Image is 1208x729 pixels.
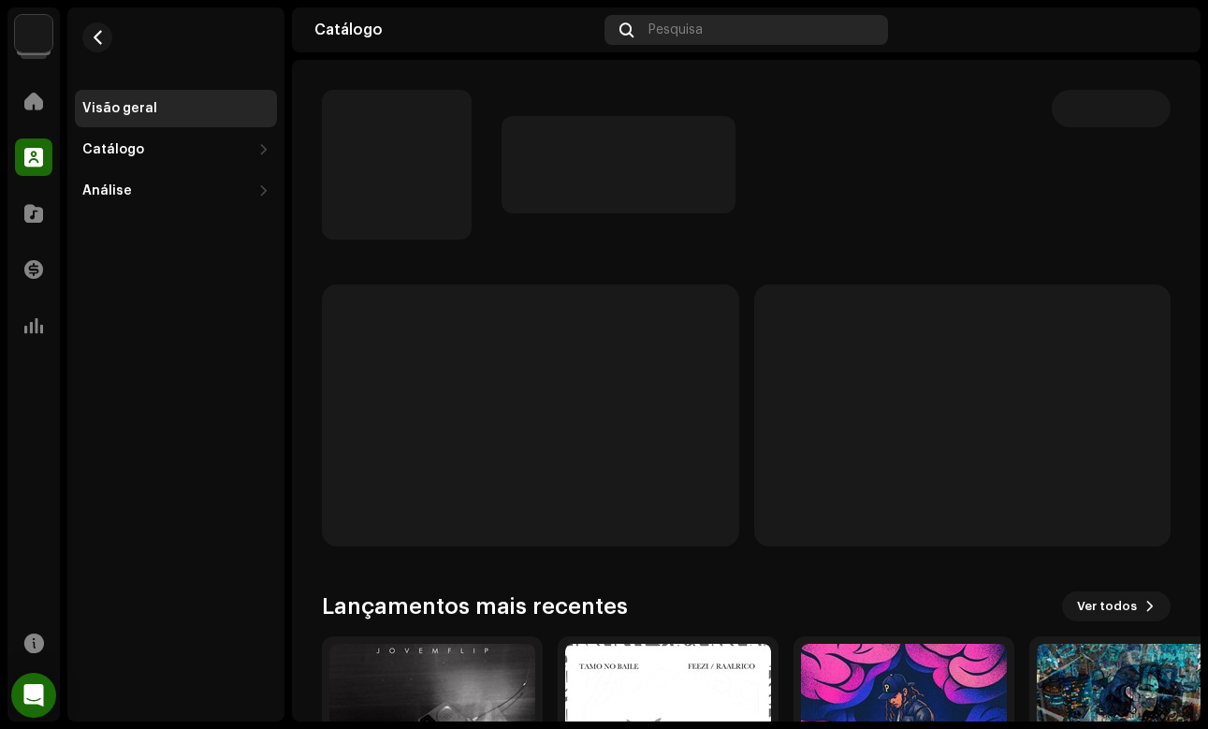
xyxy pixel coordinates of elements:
[1148,15,1178,45] img: d6c61204-3b24-4ab3-aa17-e468c1c07499
[322,591,628,621] h3: Lançamentos mais recentes
[1077,588,1137,625] span: Ver todos
[15,15,52,52] img: 730b9dfe-18b5-4111-b483-f30b0c182d82
[314,22,597,37] div: Catálogo
[75,90,277,127] re-m-nav-item: Visão geral
[82,142,144,157] div: Catálogo
[11,673,56,718] div: Open Intercom Messenger
[648,22,703,37] span: Pesquisa
[1062,591,1171,621] button: Ver todos
[82,101,157,116] div: Visão geral
[75,172,277,210] re-m-nav-dropdown: Análise
[75,131,277,168] re-m-nav-dropdown: Catálogo
[82,183,132,198] div: Análise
